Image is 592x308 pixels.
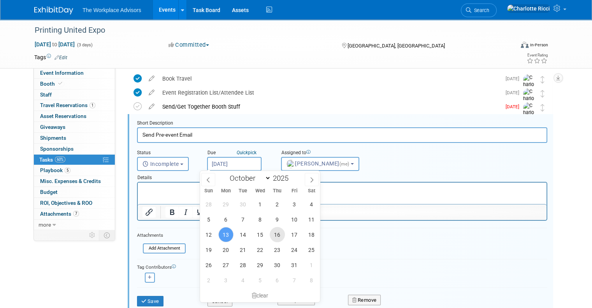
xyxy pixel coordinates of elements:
span: October 2, 2025 [270,197,285,212]
div: Details [137,171,547,182]
img: Charlotte Ricci [523,102,535,130]
button: Insert/edit link [142,207,156,218]
span: October 22, 2025 [253,242,268,257]
input: Year [271,174,294,183]
img: ExhibitDay [34,7,73,14]
span: Budget [40,189,58,195]
span: Staff [40,92,52,98]
select: Month [226,173,271,183]
span: Event Information [40,70,84,76]
button: Italic [179,207,192,218]
td: Toggle Event Tabs [99,230,115,240]
a: Tasks60% [34,155,115,165]
span: October 25, 2025 [304,242,319,257]
span: October 4, 2025 [304,197,319,212]
span: Tasks [39,157,65,163]
span: [PERSON_NAME] [286,160,351,167]
div: Tag Contributors [137,262,547,271]
span: Travel Reservations [40,102,95,108]
span: Thu [269,188,286,194]
span: Misc. Expenses & Credits [40,178,101,184]
span: October 6, 2025 [218,212,234,227]
a: edit [145,103,158,110]
div: Attachments [137,232,186,239]
span: (3 days) [76,42,93,48]
span: [DATE] [506,90,523,95]
span: October 15, 2025 [253,227,268,242]
span: ROI, Objectives & ROO [40,200,92,206]
span: October 24, 2025 [287,242,302,257]
div: In-Person [530,42,548,48]
span: Search [471,7,489,13]
span: October 1, 2025 [253,197,268,212]
span: October 17, 2025 [287,227,302,242]
a: Shipments [34,133,115,143]
div: Printing United Expo [32,23,504,37]
div: Book Travel [158,72,501,85]
span: Sponsorships [40,146,74,152]
a: Budget [34,187,115,197]
span: October 20, 2025 [218,242,234,257]
span: Playbook [40,167,70,173]
span: October 28, 2025 [235,257,251,273]
button: [PERSON_NAME](me) [281,157,359,171]
span: Fri [286,188,303,194]
img: Charlotte Ricci [523,74,535,102]
span: October 31, 2025 [287,257,302,273]
span: [DATE] [DATE] [34,41,75,48]
span: October 18, 2025 [304,227,319,242]
span: [GEOGRAPHIC_DATA], [GEOGRAPHIC_DATA] [348,43,445,49]
span: October 23, 2025 [270,242,285,257]
span: November 3, 2025 [218,273,234,288]
button: Underline [193,207,206,218]
i: Quick [237,150,248,155]
span: October 19, 2025 [201,242,216,257]
span: Sat [303,188,320,194]
span: October 27, 2025 [218,257,234,273]
span: October 13, 2025 [218,227,234,242]
div: clear [200,289,320,302]
a: ROI, Objectives & ROO [34,198,115,208]
span: October 21, 2025 [235,242,251,257]
span: [DATE] [506,76,523,81]
span: October 26, 2025 [201,257,216,273]
span: 5 [65,167,70,173]
span: October 29, 2025 [253,257,268,273]
div: Event Registration List/Attendee List [158,86,501,99]
a: Booth [34,79,115,89]
div: Short Description [137,120,547,127]
span: October 3, 2025 [287,197,302,212]
td: Tags [34,53,67,61]
a: Attachments7 [34,209,115,219]
span: October 14, 2025 [235,227,251,242]
i: Move task [541,90,545,97]
span: November 6, 2025 [270,273,285,288]
span: November 7, 2025 [287,273,302,288]
button: Bold [165,207,179,218]
span: Sun [200,188,217,194]
i: Move task [541,76,545,83]
span: October 5, 2025 [201,212,216,227]
span: The Workplace Advisors [83,7,141,13]
span: September 28, 2025 [201,197,216,212]
span: November 2, 2025 [201,273,216,288]
span: October 10, 2025 [287,212,302,227]
i: Booth reservation complete [58,81,62,86]
a: Playbook5 [34,165,115,176]
span: October 11, 2025 [304,212,319,227]
span: Asset Reservations [40,113,86,119]
span: Giveaways [40,124,65,130]
span: September 29, 2025 [218,197,234,212]
span: 1 [90,102,95,108]
div: Event Rating [527,53,548,57]
a: Quickpick [235,150,258,156]
span: October 8, 2025 [253,212,268,227]
span: Incomplete [142,161,179,167]
span: (me) [339,161,350,167]
i: Move task [541,104,545,111]
input: Due Date [207,157,262,171]
span: Attachments [40,211,79,217]
a: Misc. Expenses & Credits [34,176,115,187]
span: October 7, 2025 [235,212,251,227]
a: Edit [54,55,67,60]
